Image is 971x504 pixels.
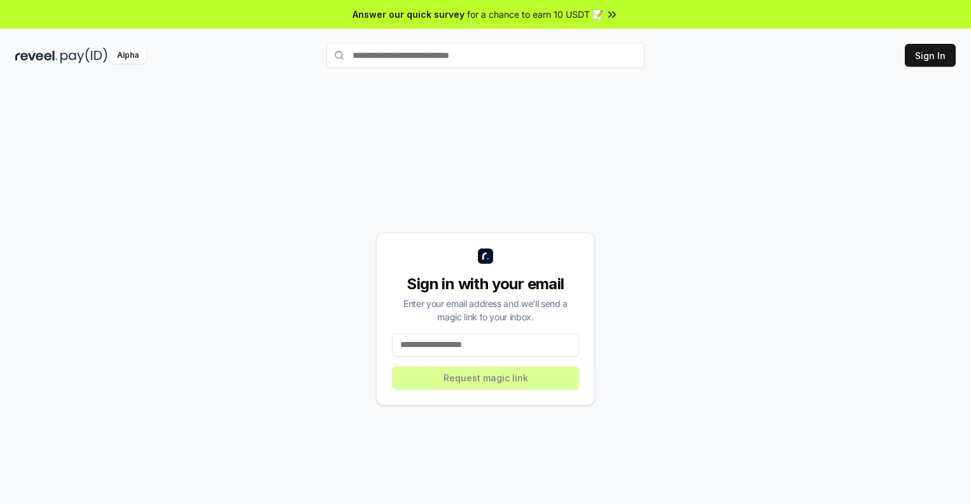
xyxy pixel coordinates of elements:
[392,297,579,324] div: Enter your email address and we’ll send a magic link to your inbox.
[905,44,956,67] button: Sign In
[478,249,493,264] img: logo_small
[60,48,108,64] img: pay_id
[467,8,603,21] span: for a chance to earn 10 USDT 📝
[392,274,579,294] div: Sign in with your email
[353,8,465,21] span: Answer our quick survey
[15,48,58,64] img: reveel_dark
[110,48,146,64] div: Alpha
